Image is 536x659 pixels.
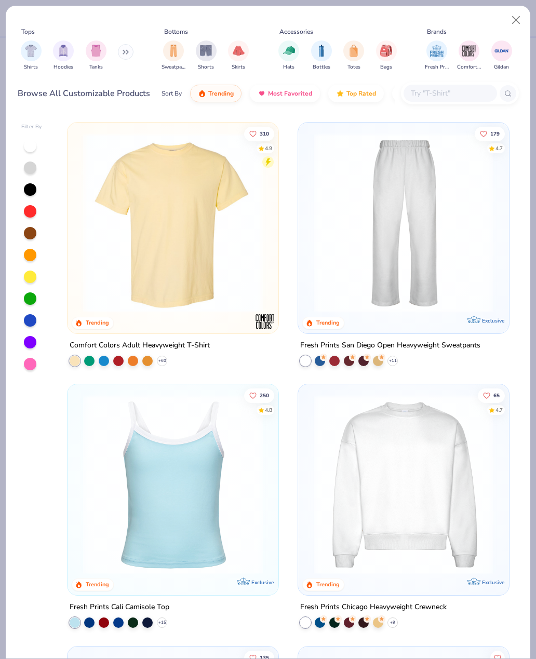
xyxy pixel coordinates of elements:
div: filter for Shirts [21,41,42,71]
div: 4.7 [495,406,503,414]
img: Shorts Image [200,45,212,57]
div: filter for Comfort Colors [457,41,481,71]
button: filter button [491,41,512,71]
button: Close [506,10,526,30]
img: 1358499d-a160-429c-9f1e-ad7a3dc244c9 [309,395,499,574]
span: Exclusive [251,579,274,585]
button: Like [478,388,505,402]
span: Skirts [232,63,245,71]
div: 4.8 [265,406,272,414]
button: Most Favorited [250,85,320,102]
span: 179 [490,131,500,136]
span: Trending [208,89,234,98]
button: filter button [21,41,42,71]
div: Fresh Prints Chicago Heavyweight Crewneck [300,600,447,613]
span: Exclusive [481,579,504,585]
span: Hoodies [53,63,73,71]
span: Hats [283,63,294,71]
button: Trending [190,85,242,102]
div: filter for Skirts [228,41,249,71]
div: Fresh Prints Cali Camisole Top [70,600,169,613]
button: filter button [162,41,185,71]
div: filter for Sweatpants [162,41,185,71]
span: 250 [260,393,269,398]
div: Sort By [162,89,182,98]
div: filter for Tanks [86,41,106,71]
span: + 15 [158,619,166,625]
input: Try "T-Shirt" [410,87,490,99]
span: + 9 [390,619,395,625]
img: Sweatpants Image [168,45,179,57]
button: Top Rated [328,85,384,102]
div: filter for Hoodies [53,41,74,71]
img: Hoodies Image [58,45,69,57]
span: Tanks [89,63,103,71]
button: filter button [228,41,249,71]
div: filter for Fresh Prints [425,41,449,71]
button: filter button [376,41,397,71]
img: Skirts Image [233,45,245,57]
img: Bottles Image [316,45,327,57]
img: most_fav.gif [258,89,266,98]
div: Bottoms [164,27,188,36]
img: Comfort Colors logo [254,311,275,331]
span: Comfort Colors [457,63,481,71]
div: Brands [427,27,447,36]
img: Shirts Image [25,45,37,57]
span: Totes [347,63,360,71]
button: filter button [86,41,106,71]
span: Shirts [24,63,38,71]
div: Accessories [279,27,313,36]
span: Bottles [313,63,330,71]
span: 65 [493,393,500,398]
img: Hats Image [283,45,295,57]
span: Sweatpants [162,63,185,71]
div: filter for Gildan [491,41,512,71]
img: a25d9891-da96-49f3-a35e-76288174bf3a [78,395,268,574]
span: 310 [260,131,269,136]
div: 4.9 [265,144,272,152]
div: Filter By [21,123,42,131]
button: filter button [311,41,332,71]
span: Exclusive [481,317,504,324]
img: Tanks Image [90,45,102,57]
button: filter button [196,41,217,71]
button: filter button [457,41,481,71]
div: 4.7 [495,144,503,152]
button: Like [475,126,505,141]
div: filter for Totes [343,41,364,71]
div: Browse All Customizable Products [18,87,150,100]
img: 029b8af0-80e6-406f-9fdc-fdf898547912 [78,132,268,312]
img: TopRated.gif [336,89,344,98]
img: Fresh Prints Image [429,43,445,59]
img: trending.gif [198,89,206,98]
button: filter button [278,41,299,71]
span: Shorts [198,63,214,71]
div: filter for Bags [376,41,397,71]
div: filter for Shorts [196,41,217,71]
div: Comfort Colors Adult Heavyweight T-Shirt [70,339,210,352]
button: Like [244,126,274,141]
div: filter for Bottles [311,41,332,71]
div: Fresh Prints San Diego Open Heavyweight Sweatpants [300,339,480,352]
img: Comfort Colors Image [461,43,477,59]
div: filter for Hats [278,41,299,71]
button: filter button [343,41,364,71]
span: Bags [380,63,392,71]
span: Fresh Prints [425,63,449,71]
img: Gildan Image [494,43,510,59]
span: Top Rated [346,89,376,98]
button: filter button [425,41,449,71]
div: Tops [21,27,35,36]
button: Like [244,388,274,402]
img: Totes Image [348,45,359,57]
img: Bags Image [380,45,392,57]
span: + 11 [388,357,396,364]
img: df5250ff-6f61-4206-a12c-24931b20f13c [309,132,499,312]
button: filter button [53,41,74,71]
span: Gildan [494,63,509,71]
span: Most Favorited [268,89,312,98]
span: + 60 [158,357,166,364]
